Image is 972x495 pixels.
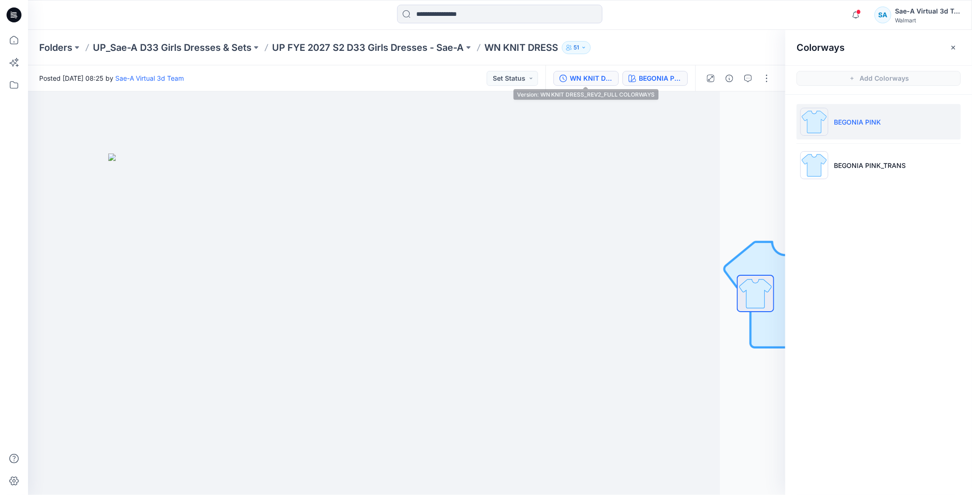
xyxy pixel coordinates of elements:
button: Details [722,71,737,86]
p: 51 [573,42,579,53]
img: All colorways [738,276,773,311]
div: Walmart [895,17,960,24]
div: BEGONIA PINK [639,73,682,84]
div: Sae-A Virtual 3d Team [895,6,960,17]
img: BEGONIA PINK [800,108,828,136]
p: BEGONIA PINK [834,117,881,127]
div: SA [874,7,891,23]
a: UP_Sae-A D33 Girls Dresses & Sets [93,41,252,54]
div: WN KNIT DRESS_REV2_FULL COLORWAYS [570,73,613,84]
span: Posted [DATE] 08:25 by [39,73,184,83]
p: WN KNIT DRESS [484,41,558,54]
button: WN KNIT DRESS_REV2_FULL COLORWAYS [553,71,619,86]
a: UP FYE 2027 S2 D33 Girls Dresses - Sae-A [272,41,464,54]
img: BEGONIA PINK_TRANS [800,151,828,179]
a: Sae-A Virtual 3d Team [115,74,184,82]
h2: Colorways [797,42,845,53]
button: BEGONIA PINK [622,71,688,86]
a: Folders [39,41,72,54]
button: 51 [562,41,591,54]
p: BEGONIA PINK_TRANS [834,160,906,170]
